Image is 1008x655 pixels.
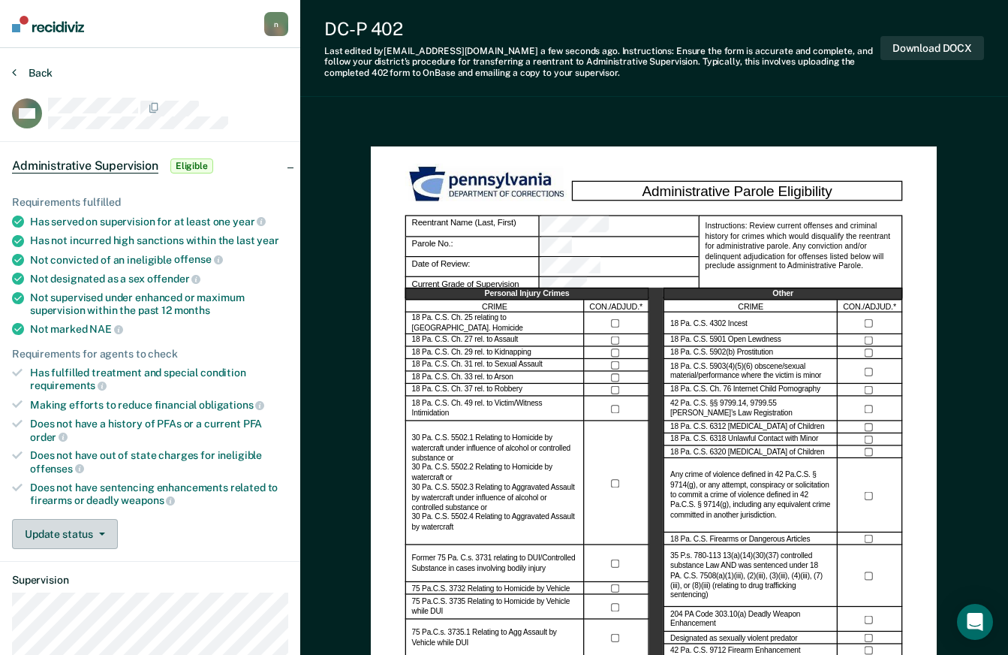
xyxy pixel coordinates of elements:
[405,216,540,237] div: Reentrant Name (Last, First)
[30,367,288,392] div: Has fulfilled treatment and special condition
[670,633,797,643] label: Designated as sexually violent predator
[670,318,748,328] label: 18 Pa. C.S. 4302 Incest
[412,554,578,573] label: Former 75 Pa. C.s. 3731 relating to DUI/Controlled Substance in cases involving bodily injury
[412,433,578,533] label: 30 Pa. C.S. 5502.1 Relating to Homicide by watercraft under influence of alcohol or controlled su...
[30,272,288,285] div: Not designated as a sex
[174,304,210,316] span: months
[670,610,831,629] label: 204 PA Code 303.10(a) Deadly Weapon Enhancement
[12,158,158,174] span: Administrative Supervision
[147,273,201,285] span: offender
[12,16,84,32] img: Recidiviz
[12,519,118,549] button: Update status
[585,300,649,313] div: CON./ADJUD.*
[838,300,902,313] div: CON./ADJUD.*
[664,288,903,300] div: Other
[670,435,818,445] label: 18 Pa. C.S. 6318 Unlawful Contact with Minor
[670,534,810,544] label: 18 Pa. C.S. Firearms or Dangerous Articles
[670,471,831,521] label: Any crime of violence defined in 42 Pa.C.S. § 9714(g), or any attempt, conspiracy or solicitation...
[257,234,278,246] span: year
[405,257,540,277] div: Date of Review:
[30,291,288,317] div: Not supervised under enhanced or maximum supervision within the past 12
[12,66,53,80] button: Back
[405,237,540,257] div: Parole No.:
[30,234,288,247] div: Has not incurred high sanctions within the last
[121,494,175,506] span: weapons
[12,348,288,361] div: Requirements for agents to check
[199,399,264,411] span: obligations
[30,322,288,336] div: Not marked
[664,300,838,313] div: CRIME
[880,36,984,61] button: Download DOCX
[412,385,522,395] label: 18 Pa. C.S. Ch. 37 rel. to Robbery
[670,336,781,346] label: 18 Pa. C.S. 5901 Open Lewdness
[170,158,213,174] span: Eligible
[30,481,288,507] div: Does not have sentencing enhancements related to firearms or deadly
[670,385,820,395] label: 18 Pa. C.S. Ch. 76 Internet Child Pornography
[670,447,824,457] label: 18 Pa. C.S. 6320 [MEDICAL_DATA] of Children
[957,604,993,640] div: Open Intercom Messenger
[324,18,880,40] div: DC-P 402
[670,551,831,601] label: 35 P.s. 780-113 13(a)(14)(30)(37) controlled substance Law AND was sentenced under 18 PA. C.S. 75...
[572,180,902,201] div: Administrative Parole Eligibility
[405,277,540,297] div: Current Grade of Supervision
[264,12,288,36] button: n
[412,336,519,346] label: 18 Pa. C.S. Ch. 27 rel. to Assault
[405,164,572,206] img: PDOC Logo
[30,418,288,443] div: Does not have a history of PFAs or a current PFA order
[670,362,831,382] label: 18 Pa. C.S. 5903(4)(5)(6) obscene/sexual material/performance where the victim is minor
[412,361,543,370] label: 18 Pa. C.S. Ch. 31 rel. to Sexual Assault
[412,399,578,418] label: 18 Pa. C.S. Ch. 49 rel. to Victim/Witness Intimidation
[412,584,570,593] label: 75 Pa.C.S. 3732 Relating to Homicide by Vehicle
[670,422,824,432] label: 18 Pa. C.S. 6312 [MEDICAL_DATA] of Children
[699,216,903,298] div: Instructions: Review current offenses and criminal history for crimes which would disqualify the ...
[30,463,84,475] span: offenses
[540,257,699,277] div: Date of Review:
[412,314,578,334] label: 18 Pa. C.S. Ch. 25 relating to [GEOGRAPHIC_DATA]. Homicide
[233,216,266,228] span: year
[12,196,288,209] div: Requirements fulfilled
[12,574,288,587] dt: Supervision
[540,237,699,257] div: Parole No.:
[174,253,223,265] span: offense
[30,253,288,267] div: Not convicted of an ineligible
[412,629,578,648] label: 75 Pa.C.s. 3735.1 Relating to Agg Assault by Vehicle while DUI
[30,449,288,475] div: Does not have out of state charges for ineligible
[30,398,288,412] div: Making efforts to reduce financial
[670,399,831,418] label: 42 Pa. C.S. §§ 9799.14, 9799.55 [PERSON_NAME]’s Law Registration
[324,46,880,78] div: Last edited by [EMAIL_ADDRESS][DOMAIN_NAME] . Instructions: Ensure the form is accurate and compl...
[540,216,699,237] div: Reentrant Name (Last, First)
[30,215,288,228] div: Has served on supervision for at least one
[405,288,649,300] div: Personal Injury Crimes
[412,348,531,358] label: 18 Pa. C.S. Ch. 29 rel. to Kidnapping
[412,597,578,617] label: 75 Pa.C.S. 3735 Relating to Homicide by Vehicle while DUI
[405,300,585,313] div: CRIME
[30,379,107,391] span: requirements
[670,348,773,358] label: 18 Pa. C.S. 5902(b) Prostitution
[540,46,618,56] span: a few seconds ago
[89,323,122,335] span: NAE
[540,277,699,297] div: Current Grade of Supervision
[412,373,513,382] label: 18 Pa. C.S. Ch. 33 rel. to Arson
